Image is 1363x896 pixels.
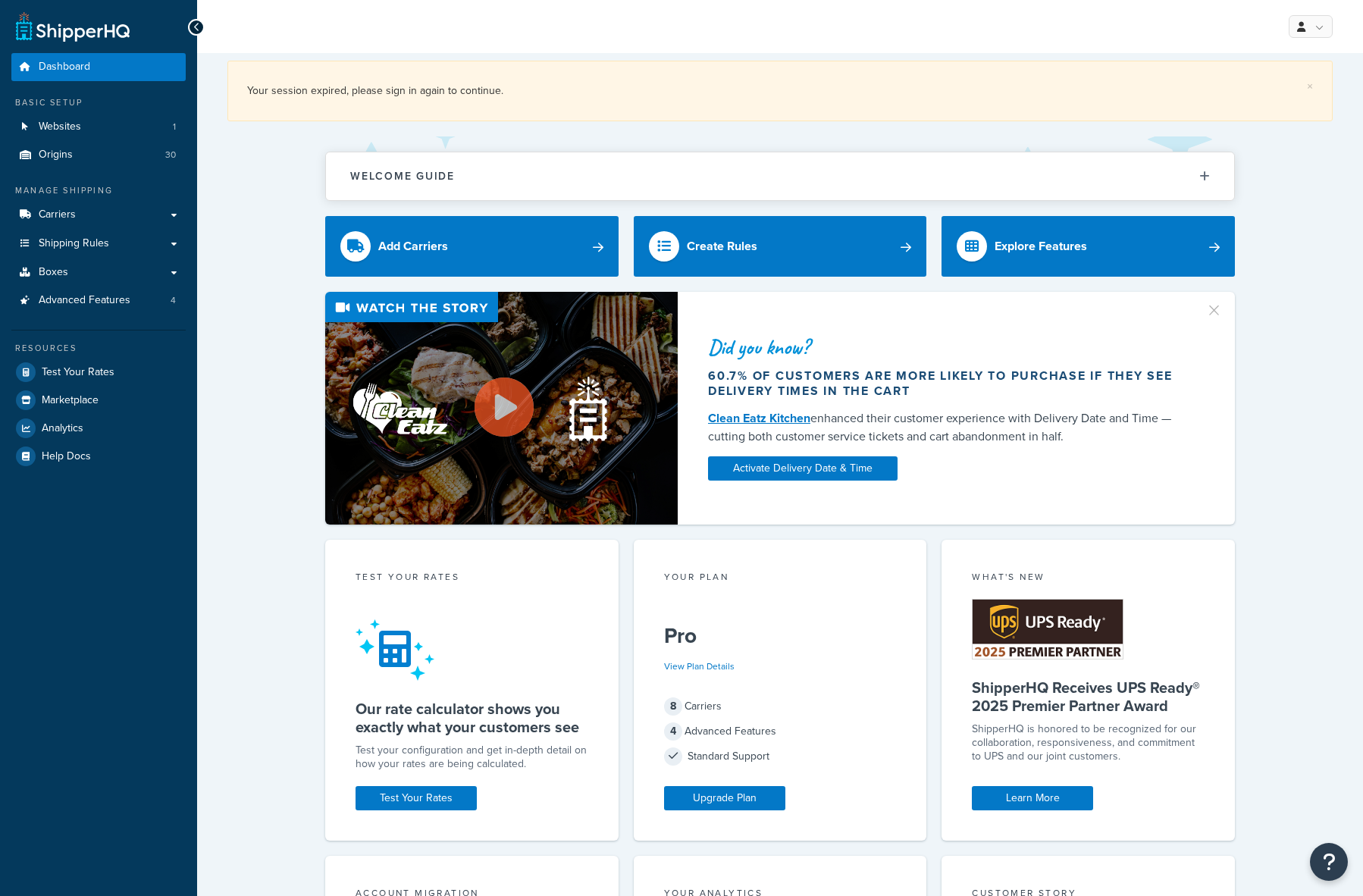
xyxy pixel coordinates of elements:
[664,624,897,648] h5: Pro
[11,230,186,258] a: Shipping Rules
[325,216,619,277] a: Add Carriers
[11,113,186,141] li: Websites
[942,216,1235,277] a: Explore Features
[11,258,186,287] a: Boxes
[972,570,1205,587] div: What's New
[664,696,897,717] div: Carriers
[972,786,1093,810] a: Learn More
[39,294,130,307] span: Advanced Features
[173,121,176,133] span: 1
[171,294,176,307] span: 4
[664,659,735,673] a: View Plan Details
[39,208,76,221] span: Carriers
[356,570,588,587] div: Test your rates
[664,570,897,587] div: Your Plan
[664,697,682,716] span: 8
[664,721,897,742] div: Advanced Features
[11,342,186,355] div: Resources
[708,456,898,481] a: Activate Delivery Date & Time
[11,387,186,414] a: Marketplace
[326,152,1234,200] button: Welcome Guide
[708,337,1187,358] div: Did you know?
[247,80,1313,102] div: Your session expired, please sign in again to continue.
[42,394,99,407] span: Marketplace
[378,236,448,257] div: Add Carriers
[39,266,68,279] span: Boxes
[995,236,1087,257] div: Explore Features
[11,287,186,315] a: Advanced Features4
[11,415,186,442] a: Analytics
[11,141,186,169] a: Origins30
[11,53,186,81] a: Dashboard
[39,149,73,161] span: Origins
[325,292,678,525] img: Video thumbnail
[708,409,1187,446] div: enhanced their customer experience with Delivery Date and Time — cutting both customer service ti...
[11,96,186,109] div: Basic Setup
[972,678,1205,715] h5: ShipperHQ Receives UPS Ready® 2025 Premier Partner Award
[664,746,897,767] div: Standard Support
[39,237,109,250] span: Shipping Rules
[11,287,186,315] li: Advanced Features
[11,113,186,141] a: Websites1
[356,700,588,736] h5: Our rate calculator shows you exactly what your customers see
[708,409,810,427] a: Clean Eatz Kitchen
[11,184,186,197] div: Manage Shipping
[687,236,757,257] div: Create Rules
[11,141,186,169] li: Origins
[42,422,83,435] span: Analytics
[972,722,1205,763] p: ShipperHQ is honored to be recognized for our collaboration, responsiveness, and commitment to UP...
[634,216,927,277] a: Create Rules
[356,786,477,810] a: Test Your Rates
[39,61,90,74] span: Dashboard
[350,171,455,182] h2: Welcome Guide
[664,722,682,741] span: 4
[42,450,91,463] span: Help Docs
[664,786,785,810] a: Upgrade Plan
[708,368,1187,399] div: 60.7% of customers are more likely to purchase if they see delivery times in the cart
[39,121,81,133] span: Websites
[165,149,176,161] span: 30
[1310,843,1348,881] button: Open Resource Center
[1307,80,1313,92] a: ×
[11,443,186,470] a: Help Docs
[356,744,588,771] div: Test your configuration and get in-depth detail on how your rates are being calculated.
[42,366,114,379] span: Test Your Rates
[11,359,186,386] a: Test Your Rates
[11,201,186,229] a: Carriers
